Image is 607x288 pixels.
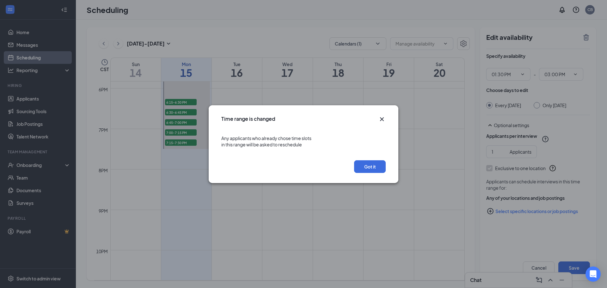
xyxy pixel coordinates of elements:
[354,160,386,173] button: Got it
[221,129,386,154] div: Any applicants who already chose time slots in this range will be asked to reschedule
[586,267,601,282] div: Open Intercom Messenger
[378,115,386,123] svg: Cross
[221,115,275,122] h3: Time range is changed
[378,115,386,123] button: Close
